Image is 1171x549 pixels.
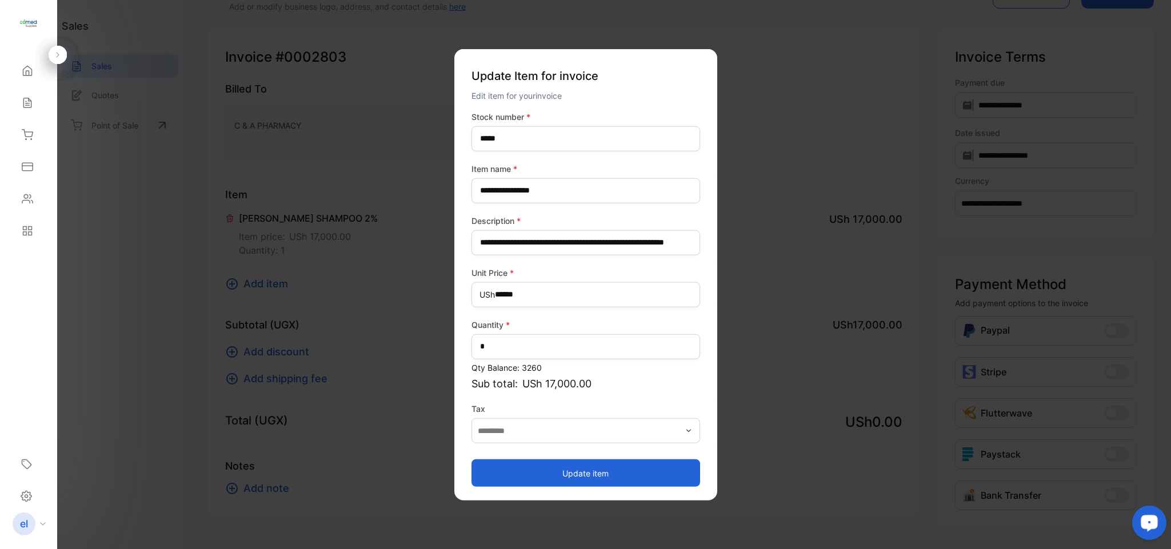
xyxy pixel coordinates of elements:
[471,266,700,278] label: Unit Price
[479,288,495,300] span: USh
[471,459,700,487] button: Update item
[471,318,700,330] label: Quantity
[471,402,700,414] label: Tax
[522,375,592,391] span: USh 17,000.00
[471,375,700,391] p: Sub total:
[1123,501,1171,549] iframe: LiveChat chat widget
[471,361,700,373] p: Qty Balance: 3260
[471,110,700,122] label: Stock number
[20,516,28,531] p: el
[471,162,700,174] label: Item name
[471,62,700,89] p: Update Item for invoice
[20,15,37,32] img: logo
[471,90,562,100] span: Edit item for your invoice
[471,214,700,226] label: Description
